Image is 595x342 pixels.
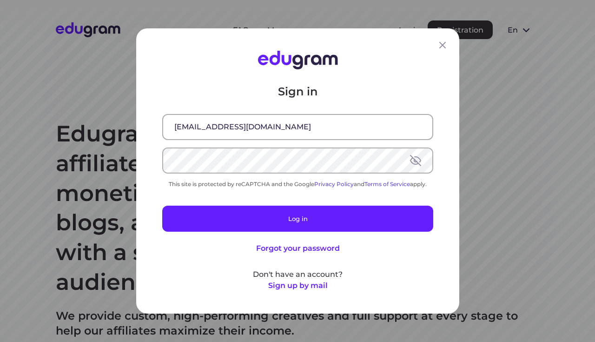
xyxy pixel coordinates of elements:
button: Log in [162,206,433,232]
a: Terms of Service [364,181,410,188]
input: Email [163,115,432,139]
a: Privacy Policy [314,181,354,188]
div: This site is protected by reCAPTCHA and the Google and apply. [162,181,433,188]
img: Edugram Logo [258,51,337,69]
button: Forgot your password [256,243,339,254]
button: Sign up by mail [268,280,327,291]
p: Sign in [162,84,433,99]
p: Don't have an account? [162,269,433,280]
